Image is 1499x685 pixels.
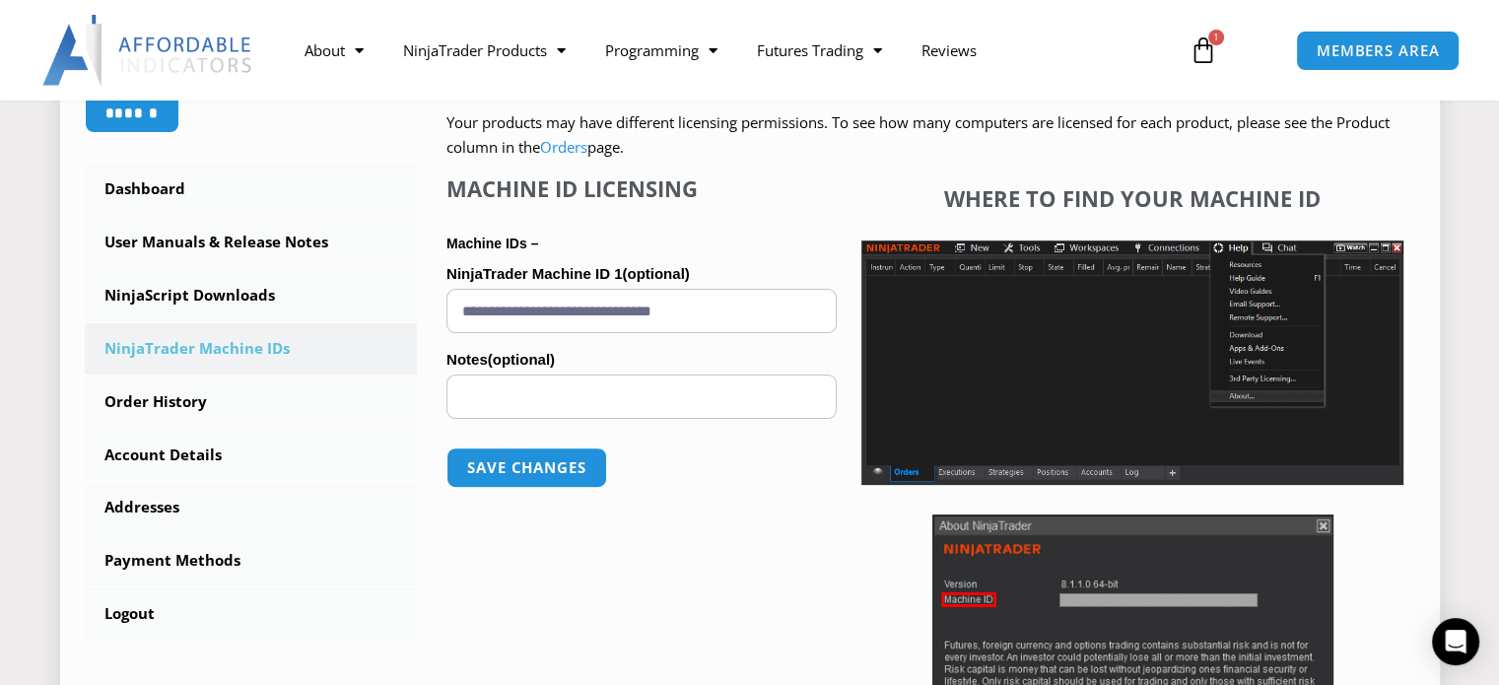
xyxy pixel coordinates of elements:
[737,28,902,73] a: Futures Trading
[85,588,418,640] a: Logout
[383,28,585,73] a: NinjaTrader Products
[622,265,689,282] span: (optional)
[85,482,418,533] a: Addresses
[1432,618,1479,665] div: Open Intercom Messenger
[42,15,254,86] img: LogoAI | Affordable Indicators – NinjaTrader
[902,28,996,73] a: Reviews
[488,351,555,368] span: (optional)
[85,430,418,481] a: Account Details
[285,28,383,73] a: About
[85,535,418,586] a: Payment Methods
[585,28,737,73] a: Programming
[446,345,837,375] label: Notes
[85,217,418,268] a: User Manuals & Release Notes
[446,175,837,201] h4: Machine ID Licensing
[85,323,418,375] a: NinjaTrader Machine IDs
[446,447,607,488] button: Save changes
[85,377,418,428] a: Order History
[446,236,538,251] strong: Machine IDs –
[861,240,1403,485] img: Screenshot 2025-01-17 1155544 | Affordable Indicators – NinjaTrader
[1160,22,1247,79] a: 1
[1296,31,1461,71] a: MEMBERS AREA
[861,185,1403,211] h4: Where to find your Machine ID
[1208,30,1224,45] span: 1
[285,28,1170,73] nav: Menu
[85,270,418,321] a: NinjaScript Downloads
[85,164,418,640] nav: Account pages
[540,137,587,157] a: Orders
[1317,43,1440,58] span: MEMBERS AREA
[446,112,1390,158] span: Your products may have different licensing permissions. To see how many computers are licensed fo...
[85,164,418,215] a: Dashboard
[446,259,837,289] label: NinjaTrader Machine ID 1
